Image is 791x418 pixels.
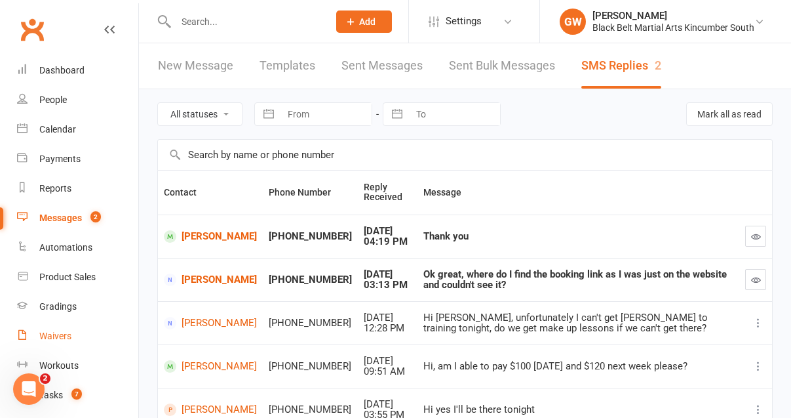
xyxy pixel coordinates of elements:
[17,115,138,144] a: Calendar
[17,203,138,233] a: Messages 2
[364,269,412,280] div: [DATE]
[17,56,138,85] a: Dashboard
[364,399,412,410] div: [DATE]
[39,213,82,223] div: Messages
[16,13,48,46] a: Clubworx
[39,390,63,400] div: Tasks
[269,318,352,329] div: [PHONE_NUMBER]
[417,171,739,215] th: Message
[17,144,138,174] a: Payments
[280,103,372,125] input: From
[39,154,81,164] div: Payments
[364,366,412,377] div: 09:51 AM
[358,171,417,215] th: Reply Received
[423,404,733,415] div: Hi yes I'll be there tonight
[39,124,76,135] div: Calendar
[260,43,315,89] a: Templates
[269,404,352,415] div: [PHONE_NUMBER]
[423,312,733,334] div: Hi [PERSON_NAME], unfortunately I can't get [PERSON_NAME] to training tonight, do we get make up ...
[164,404,257,416] a: [PERSON_NAME]
[17,174,138,203] a: Reports
[359,16,376,27] span: Add
[164,317,257,329] a: [PERSON_NAME]
[364,323,412,334] div: 12:28 PM
[364,236,412,247] div: 04:19 PM
[364,356,412,367] div: [DATE]
[341,43,423,89] a: Sent Messages
[446,7,482,36] span: Settings
[164,230,257,243] a: [PERSON_NAME]
[39,331,71,341] div: Waivers
[13,373,45,405] iframe: Intercom live chat
[423,269,733,291] div: Ok great, where do I find the booking link as I was just on the website and couldn't see it?
[40,373,50,384] span: 2
[269,361,352,372] div: [PHONE_NUMBER]
[158,140,772,170] input: Search by name or phone number
[269,231,352,242] div: [PHONE_NUMBER]
[158,43,233,89] a: New Message
[39,360,79,371] div: Workouts
[686,102,773,126] button: Mark all as read
[158,171,263,215] th: Contact
[17,262,138,292] a: Product Sales
[423,361,733,372] div: Hi, am I able to pay $100 [DATE] and $120 next week please?
[39,94,67,105] div: People
[449,43,555,89] a: Sent Bulk Messages
[364,312,412,324] div: [DATE]
[17,322,138,351] a: Waivers
[423,231,733,242] div: Thank you
[336,10,392,33] button: Add
[592,10,754,22] div: [PERSON_NAME]
[71,388,82,400] span: 7
[164,360,257,373] a: [PERSON_NAME]
[17,381,138,410] a: Tasks 7
[164,274,257,286] a: [PERSON_NAME]
[17,351,138,381] a: Workouts
[17,85,138,115] a: People
[17,292,138,322] a: Gradings
[560,9,586,35] div: GW
[269,274,352,285] div: [PHONE_NUMBER]
[364,280,412,291] div: 03:13 PM
[364,226,412,237] div: [DATE]
[172,12,319,31] input: Search...
[655,58,661,72] div: 2
[90,211,101,222] span: 2
[39,272,96,282] div: Product Sales
[263,171,358,215] th: Phone Number
[592,22,754,33] div: Black Belt Martial Arts Kincumber South
[39,183,71,194] div: Reports
[17,233,138,262] a: Automations
[409,103,500,125] input: To
[39,242,92,253] div: Automations
[39,301,77,312] div: Gradings
[39,65,85,75] div: Dashboard
[581,43,661,89] a: SMS Replies2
